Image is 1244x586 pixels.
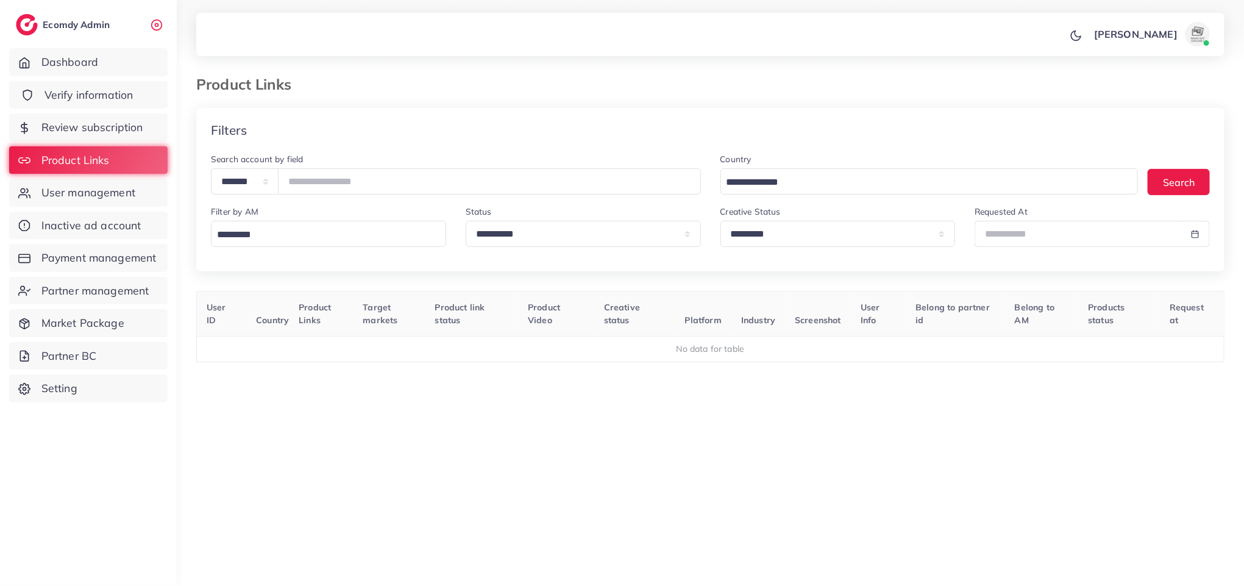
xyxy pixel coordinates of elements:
span: Dashboard [41,54,98,70]
a: [PERSON_NAME]avatar [1087,22,1215,46]
label: Search account by field [211,153,304,165]
a: Payment management [9,244,168,272]
span: Creative status [604,302,640,325]
span: Industry [741,315,775,326]
div: No data for table [204,343,1218,355]
span: Product Links [299,302,331,325]
span: Inactive ad account [41,218,141,234]
input: Search for option [722,173,1123,192]
a: Inactive ad account [9,212,168,240]
span: Product Video [528,302,560,325]
button: Search [1148,169,1210,195]
a: Review subscription [9,113,168,141]
label: Status [466,205,492,218]
label: Filter by AM [211,205,258,218]
a: Partner BC [9,342,168,370]
a: logoEcomdy Admin [16,14,113,35]
span: Platform [685,315,722,326]
span: Verify information [44,87,133,103]
span: Product link status [435,302,485,325]
a: Product Links [9,146,168,174]
h4: Filters [211,123,247,138]
div: Search for option [211,221,446,247]
span: User ID [207,302,226,325]
span: Review subscription [41,120,143,135]
span: Country [256,315,289,326]
h2: Ecomdy Admin [43,19,113,30]
label: Requested At [975,205,1028,218]
a: Verify information [9,81,168,109]
label: Creative Status [720,205,781,218]
span: Screenshot [795,315,841,326]
label: Country [720,153,752,165]
a: User management [9,179,168,207]
span: Product Links [41,152,110,168]
span: Payment management [41,250,157,266]
div: Search for option [720,168,1139,195]
span: User Info [861,302,880,325]
a: Market Package [9,309,168,337]
a: Setting [9,374,168,402]
h3: Product Links [196,76,301,93]
span: Products status [1088,302,1125,325]
img: avatar [1185,22,1210,46]
input: Search for option [213,226,439,245]
span: Belong to AM [1015,302,1054,325]
span: User management [41,185,135,201]
span: Target markets [363,302,397,325]
p: [PERSON_NAME] [1094,27,1178,41]
a: Dashboard [9,48,168,76]
span: Partner BC [41,348,97,364]
span: Partner management [41,283,149,299]
img: logo [16,14,38,35]
span: Setting [41,381,77,396]
a: Partner management [9,277,168,305]
span: Request at [1170,302,1204,325]
span: Market Package [41,315,124,331]
span: Belong to partner id [915,302,990,325]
